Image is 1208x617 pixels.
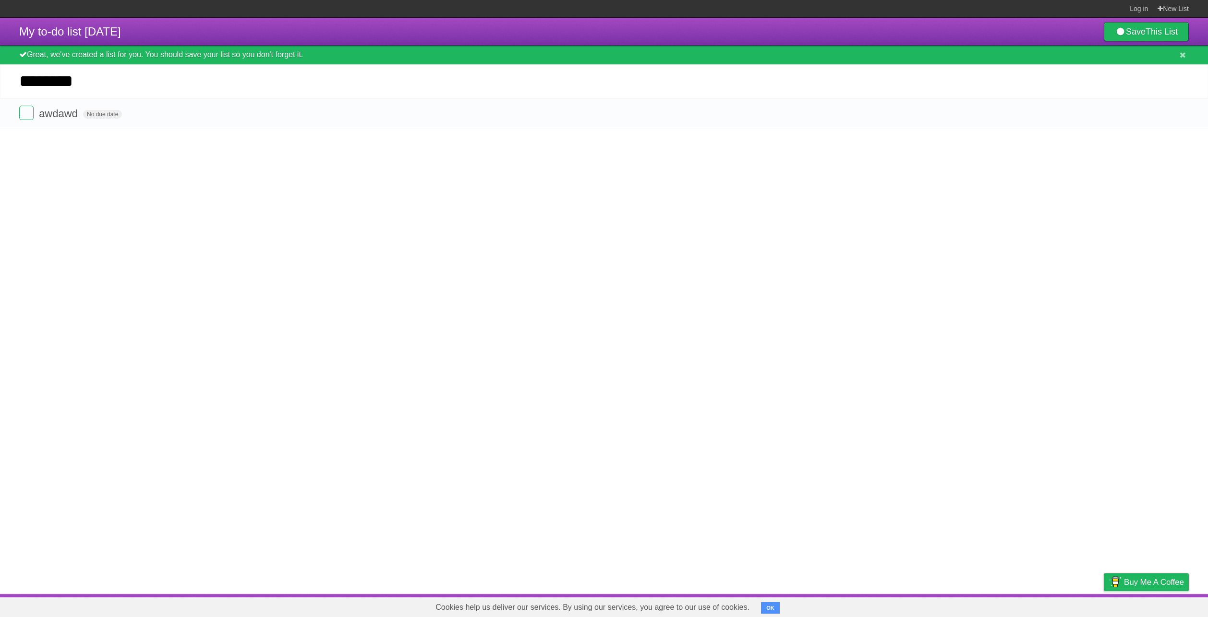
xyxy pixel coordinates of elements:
a: Buy me a coffee [1104,573,1189,591]
b: This List [1146,27,1178,36]
a: About [976,596,996,615]
a: Developers [1008,596,1047,615]
a: SaveThis List [1104,22,1189,41]
span: Cookies help us deliver our services. By using our services, you agree to our use of cookies. [426,598,759,617]
a: Terms [1059,596,1080,615]
span: My to-do list [DATE] [19,25,121,38]
span: No due date [83,110,122,119]
span: Buy me a coffee [1124,574,1184,591]
span: awdawd [39,108,80,120]
a: Privacy [1091,596,1116,615]
a: Suggest a feature [1128,596,1189,615]
label: Done [19,106,34,120]
img: Buy me a coffee [1109,574,1122,590]
button: OK [761,602,780,614]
